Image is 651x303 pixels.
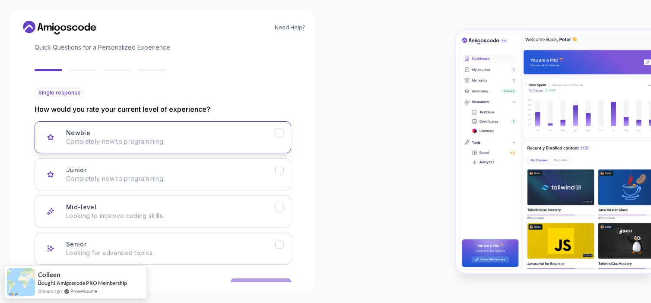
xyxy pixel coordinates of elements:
button: Mid-level [35,196,291,227]
h3: Newbie [66,129,90,137]
a: ProveSource [70,287,97,295]
span: Bought [38,279,56,286]
a: Amigoscode PRO Membership [57,280,127,286]
button: Newbie [35,121,291,153]
h3: Senior [66,240,86,249]
button: Next [231,278,291,296]
img: Amigoscode Dashboard [456,30,651,273]
button: Senior [35,233,291,265]
p: Looking for advanced topics. [66,249,275,257]
p: Completely new to programming. [66,174,275,183]
p: Completely new to programming. [66,137,275,146]
h3: Junior [66,166,86,174]
h3: Mid-level [66,203,96,211]
a: Home link [21,21,98,35]
p: Quick Questions for a Personalized Experience [35,43,291,52]
p: How would you rate your current level of experience? [35,104,291,114]
span: Single response [38,89,81,96]
span: Colleen [38,271,60,278]
button: Junior [35,158,291,190]
span: 3 hours ago [38,287,62,295]
img: provesource social proof notification image [7,268,35,296]
p: Looking to improve coding skills. [66,211,275,220]
a: Need Help? [275,24,305,31]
